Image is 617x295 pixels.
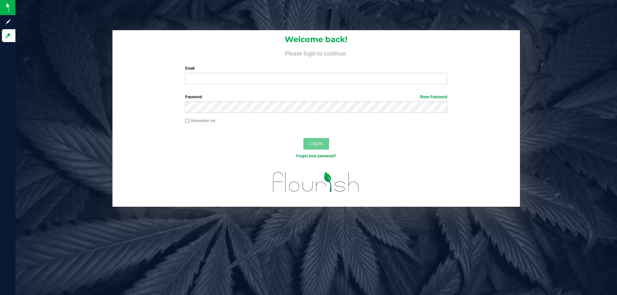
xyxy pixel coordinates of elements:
[310,141,322,146] span: Log In
[185,95,202,99] span: Password
[185,119,190,123] input: Remember me
[420,95,447,99] a: Show Password
[5,32,11,39] inline-svg: Log in
[296,154,336,158] a: Forgot your password?
[5,19,11,25] inline-svg: Sign up
[265,166,367,198] img: flourish_logo.svg
[185,118,215,124] label: Remember me
[303,138,329,150] button: Log In
[112,49,520,56] h4: Please login to continue.
[185,65,447,71] label: Email
[112,35,520,44] h1: Welcome back!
